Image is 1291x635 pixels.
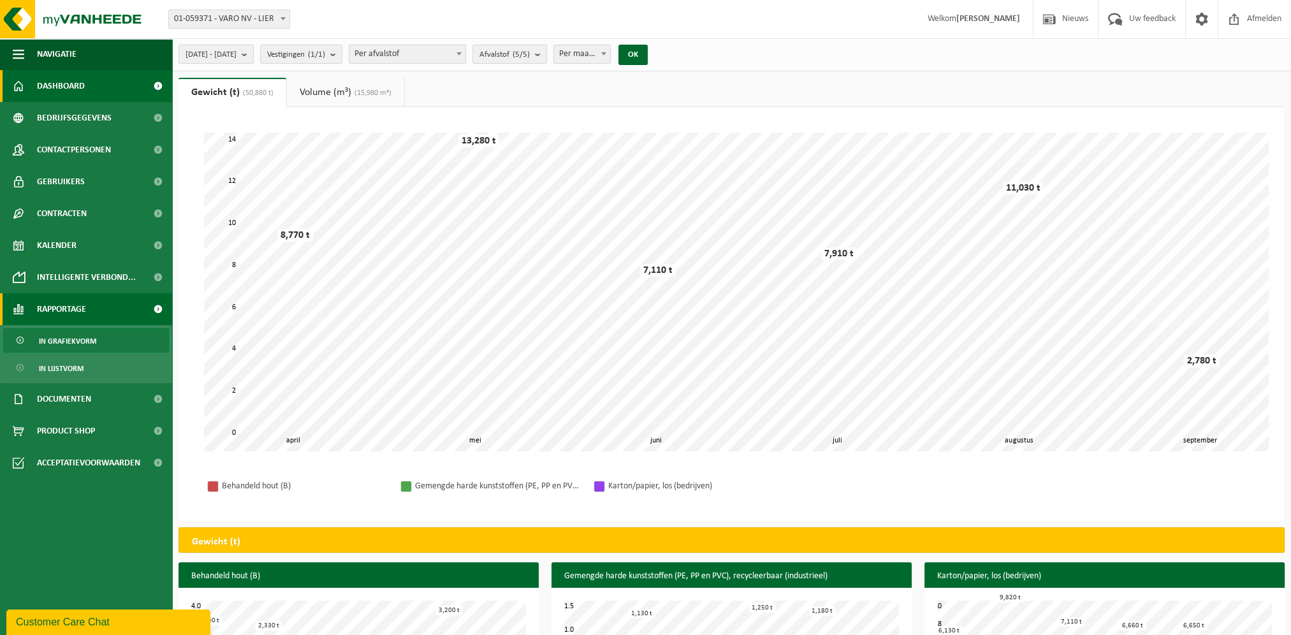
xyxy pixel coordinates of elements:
div: 6,650 t [1180,621,1207,631]
div: Karton/papier, los (bedrijven) [608,478,774,494]
span: Dashboard [37,70,85,102]
span: Product Shop [37,415,95,447]
div: 1,180 t [808,606,836,616]
div: 1,130 t [628,609,655,618]
span: In grafiekvorm [39,329,96,353]
iframe: chat widget [6,607,213,635]
span: Intelligente verbond... [37,261,136,293]
div: 8,770 t [277,229,313,242]
div: 1,250 t [748,603,776,613]
span: Contracten [37,198,87,230]
span: Acceptatievoorwaarden [37,447,140,479]
span: Bedrijfsgegevens [37,102,112,134]
span: Contactpersonen [37,134,111,166]
span: Per maand [553,45,611,64]
button: Afvalstof(5/5) [472,45,547,64]
span: Kalender [37,230,77,261]
span: (50,880 t) [240,89,274,97]
div: 6,660 t [1119,621,1146,631]
button: [DATE] - [DATE] [179,45,254,64]
div: 7,110 t [1058,617,1085,627]
div: 7,110 t [640,264,676,277]
h3: Gemengde harde kunststoffen (PE, PP en PVC), recycleerbaar (industrieel) [551,562,912,590]
h3: Karton/papier, los (bedrijven) [924,562,1285,590]
div: 2,330 t [255,621,282,631]
span: In lijstvorm [39,356,84,381]
span: Per afvalstof [349,45,465,63]
span: [DATE] - [DATE] [186,45,237,64]
span: Documenten [37,383,91,415]
a: In grafiekvorm [3,328,169,353]
span: Gebruikers [37,166,85,198]
span: Vestigingen [267,45,325,64]
a: Volume (m³) [287,78,404,107]
count: (5/5) [513,50,530,59]
strong: [PERSON_NAME] [956,14,1020,24]
div: 3,200 t [435,606,463,615]
span: 01-059371 - VARO NV - LIER [168,10,290,29]
h2: Gewicht (t) [179,528,253,556]
a: In lijstvorm [3,356,169,380]
div: 7,910 t [821,247,857,260]
span: Navigatie [37,38,77,70]
span: Afvalstof [479,45,530,64]
div: 9,820 t [996,593,1024,602]
div: Behandeld hout (B) [222,478,388,494]
div: 2,780 t [1184,354,1220,367]
span: Per maand [554,45,611,63]
div: 13,280 t [458,135,499,147]
span: Rapportage [37,293,86,325]
button: Vestigingen(1/1) [260,45,342,64]
span: 01-059371 - VARO NV - LIER [169,10,289,28]
span: Per afvalstof [349,45,466,64]
h3: Behandeld hout (B) [179,562,539,590]
count: (1/1) [308,50,325,59]
span: (15,980 m³) [351,89,391,97]
div: Gemengde harde kunststoffen (PE, PP en PVC), recycleerbaar (industrieel) [415,478,581,494]
button: OK [618,45,648,65]
a: Gewicht (t) [179,78,286,107]
div: 11,030 t [1003,182,1044,194]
